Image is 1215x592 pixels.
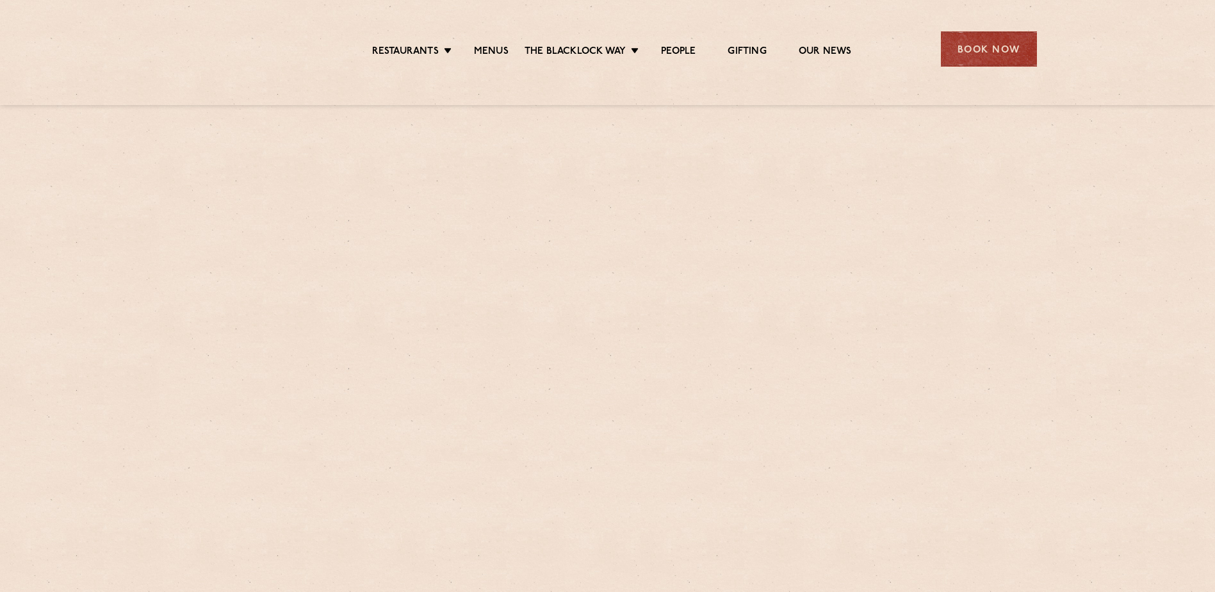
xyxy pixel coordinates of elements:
a: The Blacklock Way [525,45,626,60]
a: Restaurants [372,45,439,60]
a: Our News [799,45,852,60]
a: Gifting [728,45,766,60]
div: Book Now [941,31,1037,67]
a: Menus [474,45,509,60]
img: svg%3E [179,12,289,86]
a: People [661,45,696,60]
